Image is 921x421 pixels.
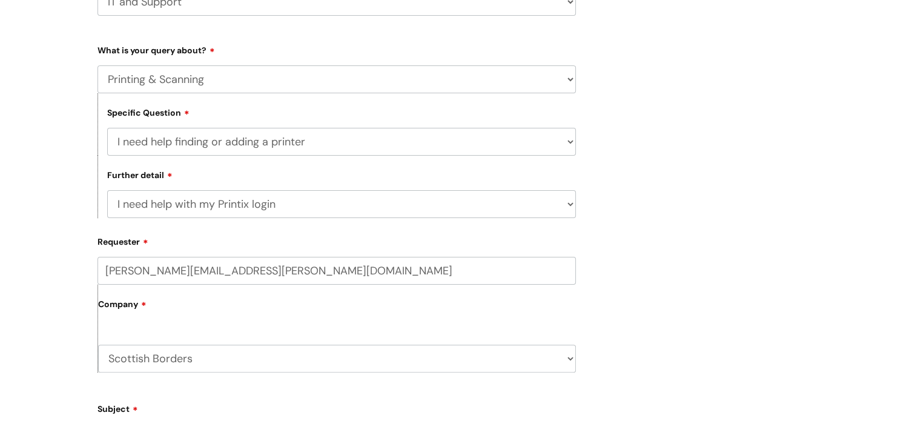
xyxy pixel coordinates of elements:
[97,233,576,247] label: Requester
[107,106,190,118] label: Specific Question
[97,41,576,56] label: What is your query about?
[98,295,576,322] label: Company
[107,168,173,181] label: Further detail
[97,257,576,285] input: Email
[97,400,576,414] label: Subject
